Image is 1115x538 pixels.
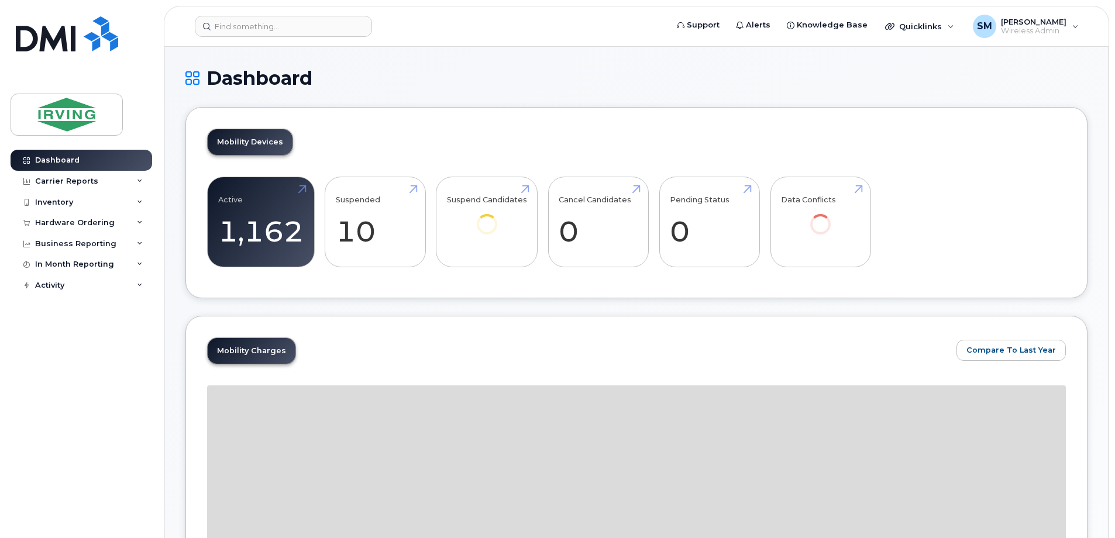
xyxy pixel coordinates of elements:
h1: Dashboard [185,68,1088,88]
button: Compare To Last Year [956,340,1066,361]
a: Active 1,162 [218,184,304,261]
a: Suspended 10 [336,184,415,261]
span: Compare To Last Year [966,344,1056,356]
a: Cancel Candidates 0 [559,184,638,261]
a: Data Conflicts [781,184,860,251]
a: Pending Status 0 [670,184,749,261]
a: Suspend Candidates [447,184,527,251]
a: Mobility Devices [208,129,292,155]
a: Mobility Charges [208,338,295,364]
